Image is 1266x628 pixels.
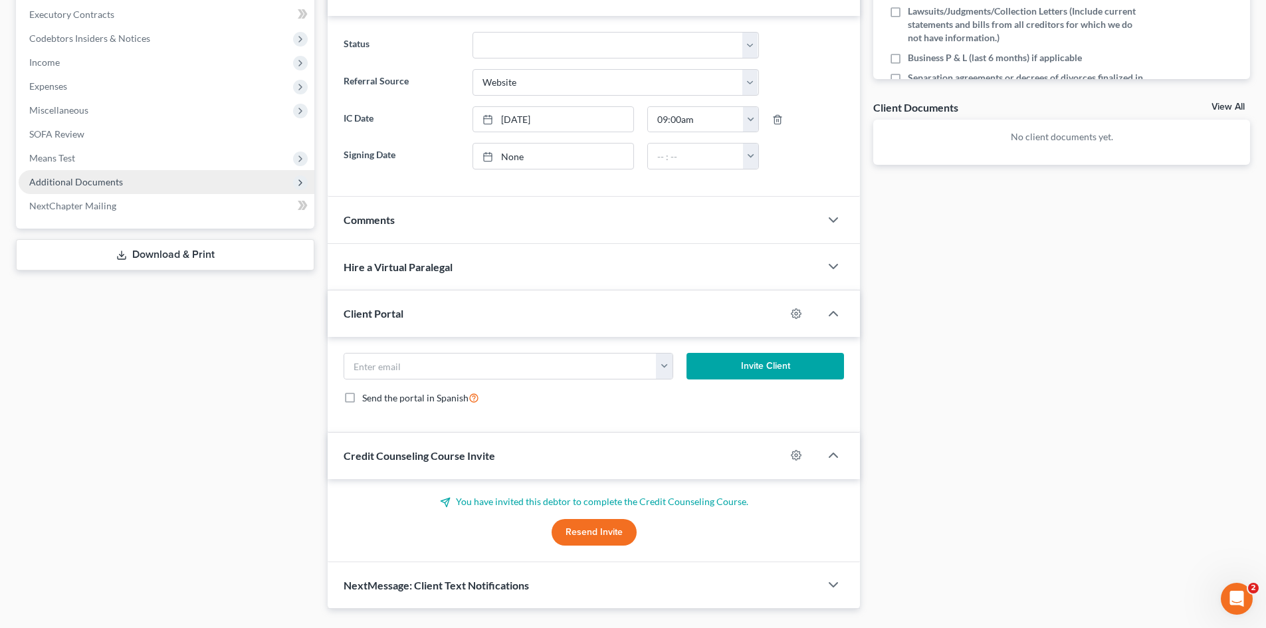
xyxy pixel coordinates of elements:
[473,107,633,132] a: [DATE]
[908,71,1144,98] span: Separation agreements or decrees of divorces finalized in the past 2 years
[344,213,395,226] span: Comments
[552,519,637,546] button: Resend Invite
[16,239,314,270] a: Download & Print
[344,449,495,462] span: Credit Counseling Course Invite
[29,33,150,44] span: Codebtors Insiders & Notices
[19,122,314,146] a: SOFA Review
[873,100,958,114] div: Client Documents
[29,152,75,163] span: Means Test
[337,106,465,133] label: IC Date
[337,143,465,169] label: Signing Date
[344,579,529,591] span: NextMessage: Client Text Notifications
[337,32,465,58] label: Status
[1248,583,1259,593] span: 2
[344,354,657,379] input: Enter email
[908,5,1144,45] span: Lawsuits/Judgments/Collection Letters (Include current statements and bills from all creditors fo...
[29,9,114,20] span: Executory Contracts
[884,130,1239,144] p: No client documents yet.
[29,176,123,187] span: Additional Documents
[29,56,60,68] span: Income
[29,80,67,92] span: Expenses
[29,200,116,211] span: NextChapter Mailing
[337,69,465,96] label: Referral Source
[344,307,403,320] span: Client Portal
[29,104,88,116] span: Miscellaneous
[362,392,469,403] span: Send the portal in Spanish
[686,353,845,379] button: Invite Client
[344,495,844,508] p: You have invited this debtor to complete the Credit Counseling Course.
[19,3,314,27] a: Executory Contracts
[908,51,1082,64] span: Business P & L (last 6 months) if applicable
[1221,583,1253,615] iframe: Intercom live chat
[19,194,314,218] a: NextChapter Mailing
[29,128,84,140] span: SOFA Review
[648,107,744,132] input: -- : --
[1212,102,1245,112] a: View All
[648,144,744,169] input: -- : --
[344,261,453,273] span: Hire a Virtual Paralegal
[473,144,633,169] a: None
